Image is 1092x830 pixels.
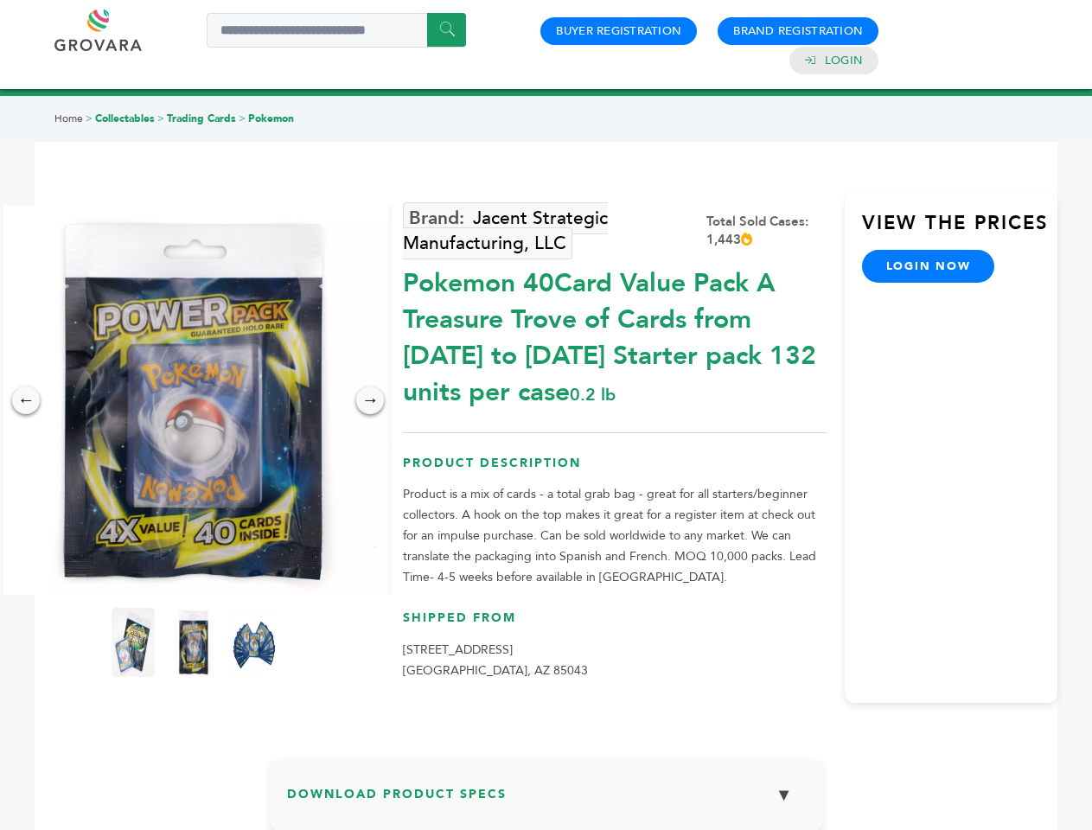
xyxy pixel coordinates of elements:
a: Home [54,112,83,125]
img: Pokemon 40-Card Value Pack – A Treasure Trove of Cards from 1996 to 2024 - Starter pack! 132 unit... [233,608,276,677]
div: Pokemon 40Card Value Pack A Treasure Trove of Cards from [DATE] to [DATE] Starter pack 132 units ... [403,257,827,411]
img: Pokemon 40-Card Value Pack – A Treasure Trove of Cards from 1996 to 2024 - Starter pack! 132 unit... [112,608,155,677]
span: > [157,112,164,125]
a: Collectables [95,112,155,125]
a: Buyer Registration [556,23,681,39]
img: Pokemon 40-Card Value Pack – A Treasure Trove of Cards from 1996 to 2024 - Starter pack! 132 unit... [172,608,215,677]
input: Search a product or brand... [207,13,466,48]
div: Total Sold Cases: 1,443 [706,213,827,249]
button: ▼ [763,776,806,814]
span: 0.2 lb [570,383,616,406]
h3: Product Description [403,455,827,485]
h3: Download Product Specs [287,776,806,827]
a: Jacent Strategic Manufacturing, LLC [403,202,608,259]
div: → [356,386,384,414]
a: login now [862,250,995,283]
h3: View the Prices [862,210,1057,250]
div: ← [12,386,40,414]
a: Login [825,53,863,68]
a: Pokemon [248,112,294,125]
a: Brand Registration [733,23,863,39]
h3: Shipped From [403,610,827,640]
p: [STREET_ADDRESS] [GEOGRAPHIC_DATA], AZ 85043 [403,640,827,681]
span: > [239,112,246,125]
p: Product is a mix of cards - a total grab bag - great for all starters/beginner collectors. A hook... [403,484,827,588]
span: > [86,112,93,125]
a: Trading Cards [167,112,236,125]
